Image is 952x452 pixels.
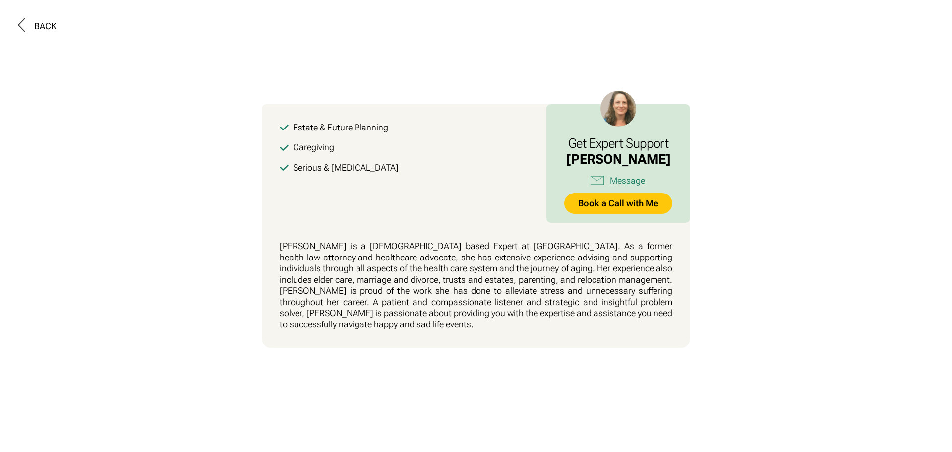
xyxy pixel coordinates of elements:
div: Estate & Future Planning [293,122,388,133]
div: Serious & [MEDICAL_DATA] [293,162,399,174]
div: Back [34,21,57,32]
div: Message [610,175,645,187]
button: Back [18,18,57,35]
div: [PERSON_NAME] [566,151,671,168]
a: Message [564,173,672,189]
a: Book a Call with Me [564,193,672,214]
div: Caregiving [293,142,334,153]
h3: Get Expert Support [566,135,671,151]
